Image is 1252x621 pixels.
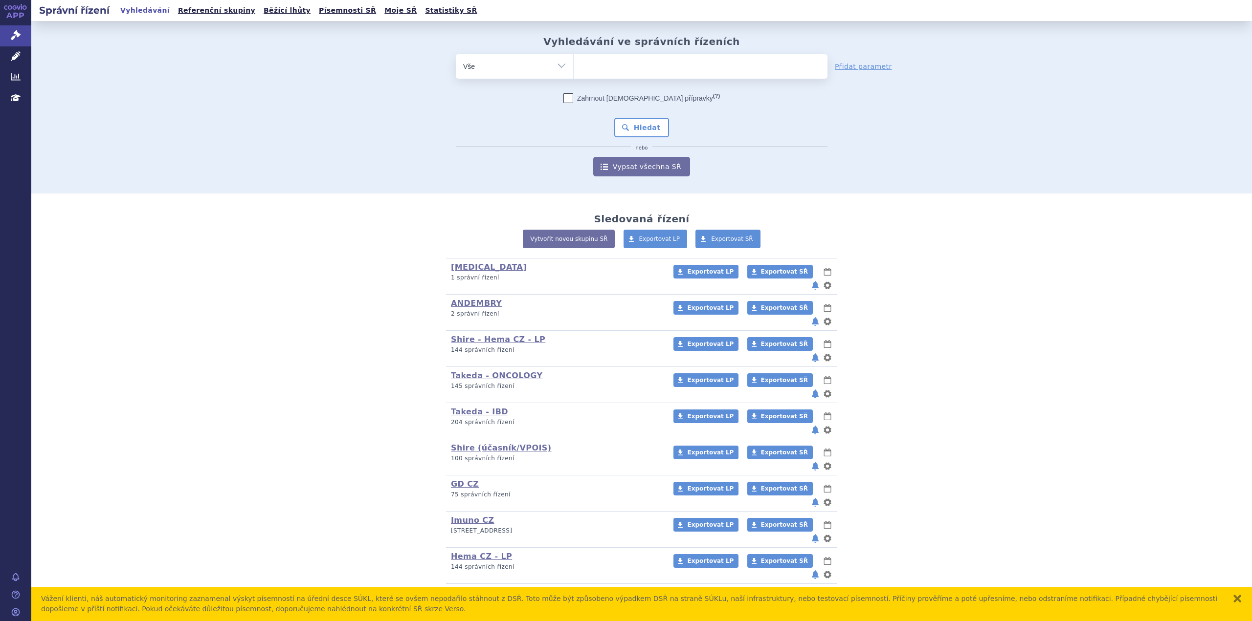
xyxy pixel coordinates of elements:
[624,230,688,248] a: Exportovat LP
[747,518,813,532] a: Exportovat SŘ
[687,449,734,456] span: Exportovat LP
[823,302,832,314] button: lhůty
[451,346,661,354] p: 144 správních řízení
[823,279,832,291] button: nastavení
[673,446,738,459] a: Exportovat LP
[761,485,808,492] span: Exportovat SŘ
[823,555,832,567] button: lhůty
[761,449,808,456] span: Exportovat SŘ
[451,491,661,499] p: 75 správních řízení
[747,446,813,459] a: Exportovat SŘ
[823,533,832,544] button: nastavení
[1232,594,1242,603] button: zavřít
[41,594,1223,614] div: Vážení klienti, náš automatický monitoring zaznamenal výskyt písemností na úřední desce SÚKL, kte...
[810,316,820,327] button: notifikace
[381,4,420,17] a: Moje SŘ
[747,409,813,423] a: Exportovat SŘ
[761,557,808,564] span: Exportovat SŘ
[451,262,527,272] a: [MEDICAL_DATA]
[761,304,808,311] span: Exportovat SŘ
[823,316,832,327] button: nastavení
[451,454,661,463] p: 100 správních řízení
[563,93,720,103] label: Zahrnout [DEMOGRAPHIC_DATA] přípravky
[823,374,832,386] button: lhůty
[823,519,832,531] button: lhůty
[687,557,734,564] span: Exportovat LP
[451,299,502,308] a: ANDEMBRY
[747,554,813,568] a: Exportovat SŘ
[451,382,661,390] p: 145 správních řízení
[835,62,892,71] a: Přidat parametr
[687,304,734,311] span: Exportovat LP
[761,377,808,384] span: Exportovat SŘ
[175,4,258,17] a: Referenční skupiny
[687,341,734,347] span: Exportovat LP
[823,447,832,458] button: lhůty
[761,341,808,347] span: Exportovat SŘ
[810,569,820,580] button: notifikace
[761,413,808,420] span: Exportovat SŘ
[451,443,551,452] a: Shire (účasník/VPOIS)
[451,479,479,489] a: GD CZ
[31,3,117,17] h2: Správní řízení
[747,373,813,387] a: Exportovat SŘ
[810,352,820,364] button: notifikace
[451,552,512,561] a: Hema CZ - LP
[673,554,738,568] a: Exportovat LP
[614,118,670,137] button: Hledat
[543,36,740,47] h2: Vyhledávání ve správních řízeních
[810,424,820,436] button: notifikace
[316,4,379,17] a: Písemnosti SŘ
[451,371,542,380] a: Takeda - ONCOLOGY
[451,527,661,535] p: [STREET_ADDRESS]
[117,4,173,17] a: Vyhledávání
[810,279,820,291] button: notifikace
[747,301,813,315] a: Exportovat SŘ
[810,388,820,400] button: notifikace
[673,409,738,423] a: Exportovat LP
[451,407,508,416] a: Takeda - IBD
[451,515,494,525] a: Imuno CZ
[673,373,738,387] a: Exportovat LP
[810,533,820,544] button: notifikace
[451,335,545,344] a: Shire - Hema CZ - LP
[687,413,734,420] span: Exportovat LP
[451,310,661,318] p: 2 správní řízení
[594,213,689,225] h2: Sledovaná řízení
[747,482,813,495] a: Exportovat SŘ
[523,230,615,248] a: Vytvořit novou skupinu SŘ
[823,569,832,580] button: nastavení
[422,4,480,17] a: Statistiky SŘ
[673,337,738,351] a: Exportovat LP
[687,377,734,384] span: Exportovat LP
[761,268,808,275] span: Exportovat SŘ
[673,482,738,495] a: Exportovat LP
[687,521,734,528] span: Exportovat LP
[823,352,832,364] button: nastavení
[823,388,832,400] button: nastavení
[631,145,653,151] i: nebo
[451,418,661,427] p: 204 správních řízení
[639,236,680,242] span: Exportovat LP
[823,338,832,350] button: lhůty
[747,337,813,351] a: Exportovat SŘ
[823,424,832,436] button: nastavení
[823,410,832,422] button: lhůty
[673,265,738,278] a: Exportovat LP
[687,485,734,492] span: Exportovat LP
[810,460,820,472] button: notifikace
[593,157,690,176] a: Vypsat všechna SŘ
[261,4,313,17] a: Běžící lhůty
[451,563,661,571] p: 144 správních řízení
[695,230,760,248] a: Exportovat SŘ
[823,496,832,508] button: nastavení
[687,268,734,275] span: Exportovat LP
[711,236,753,242] span: Exportovat SŘ
[823,266,832,278] button: lhůty
[451,274,661,282] p: 1 správní řízení
[823,483,832,494] button: lhůty
[810,496,820,508] button: notifikace
[761,521,808,528] span: Exportovat SŘ
[747,265,813,278] a: Exportovat SŘ
[713,93,720,99] abbr: (?)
